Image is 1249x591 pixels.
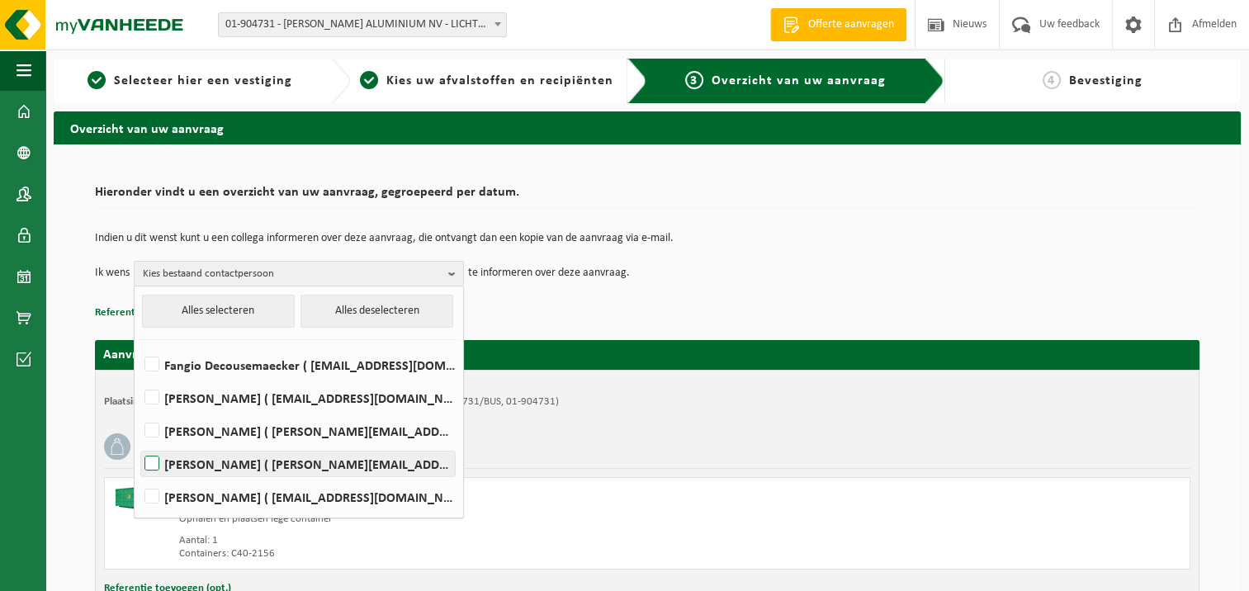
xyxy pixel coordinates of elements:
[179,513,713,526] div: Ophalen en plaatsen lege container
[360,71,378,89] span: 2
[88,71,106,89] span: 1
[141,352,455,377] label: Fangio Decousemaecker ( [EMAIL_ADDRESS][DOMAIN_NAME] )
[804,17,898,33] span: Offerte aanvragen
[62,71,318,91] a: 1Selecteer hier een vestiging
[141,385,455,410] label: [PERSON_NAME] ( [EMAIL_ADDRESS][DOMAIN_NAME] )
[95,233,1199,244] p: Indien u dit wenst kunt u een collega informeren over deze aanvraag, die ontvangt dan een kopie v...
[468,261,630,286] p: te informeren over deze aanvraag.
[712,74,886,87] span: Overzicht van uw aanvraag
[104,396,176,407] strong: Plaatsingsadres:
[143,262,442,286] span: Kies bestaand contactpersoon
[1069,74,1143,87] span: Bevestiging
[142,295,295,328] button: Alles selecteren
[1043,71,1061,89] span: 4
[103,348,227,362] strong: Aanvraag voor [DATE]
[95,261,130,286] p: Ik wens
[179,547,713,560] div: Containers: C40-2156
[179,534,713,547] div: Aantal: 1
[113,486,163,511] img: HK-XC-40-GN-00.png
[359,71,615,91] a: 2Kies uw afvalstoffen en recipiënten
[219,13,506,36] span: 01-904731 - REMI CLAEYS ALUMINIUM NV - LICHTERVELDE
[386,74,613,87] span: Kies uw afvalstoffen en recipiënten
[685,71,703,89] span: 3
[770,8,906,41] a: Offerte aanvragen
[300,295,453,328] button: Alles deselecteren
[141,452,455,476] label: [PERSON_NAME] ( [PERSON_NAME][EMAIL_ADDRESS][DOMAIN_NAME] )
[54,111,1241,144] h2: Overzicht van uw aanvraag
[218,12,507,37] span: 01-904731 - REMI CLAEYS ALUMINIUM NV - LICHTERVELDE
[141,418,455,443] label: [PERSON_NAME] ( [PERSON_NAME][EMAIL_ADDRESS][DOMAIN_NAME] )
[95,186,1199,208] h2: Hieronder vindt u een overzicht van uw aanvraag, gegroepeerd per datum.
[114,74,292,87] span: Selecteer hier een vestiging
[134,261,464,286] button: Kies bestaand contactpersoon
[141,485,455,509] label: [PERSON_NAME] ( [EMAIL_ADDRESS][DOMAIN_NAME] )
[95,302,222,324] button: Referentie toevoegen (opt.)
